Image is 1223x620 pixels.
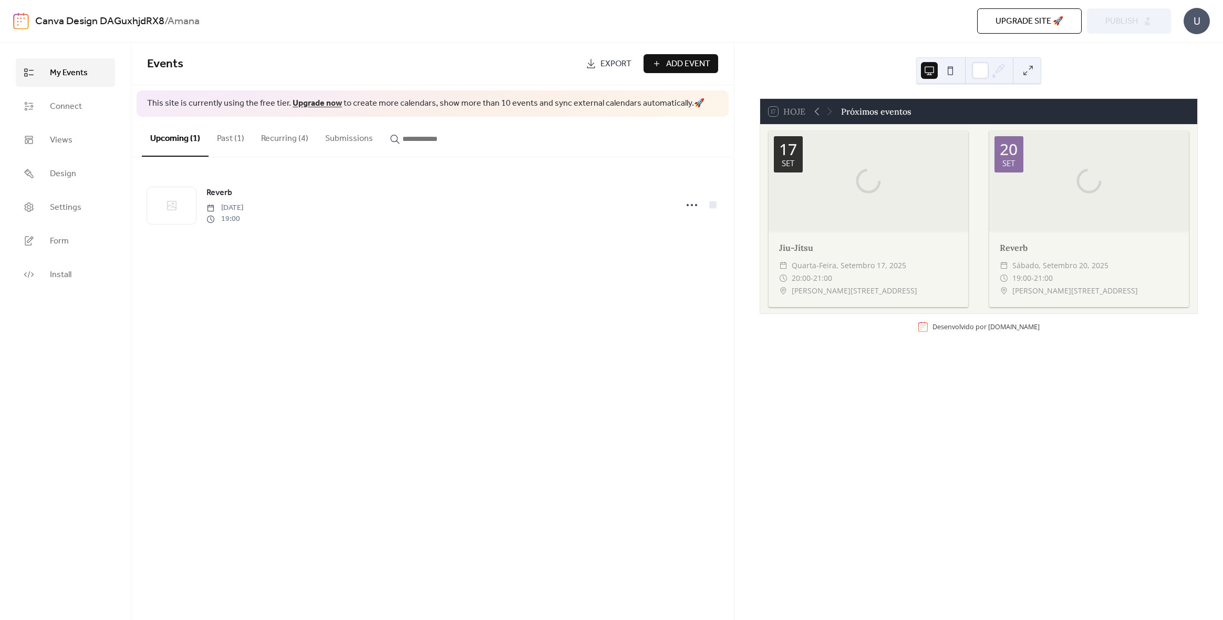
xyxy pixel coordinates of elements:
a: Form [16,227,115,255]
button: Upcoming (1) [142,117,209,157]
button: Submissions [317,117,381,156]
span: - [811,272,813,284]
a: Install [16,260,115,289]
span: Settings [50,201,81,214]
div: U [1184,8,1210,34]
b: / [164,12,168,32]
a: Settings [16,193,115,221]
a: Upgrade now [293,95,342,111]
span: [PERSON_NAME][STREET_ADDRESS] [792,284,917,297]
span: Upgrade site 🚀 [996,15,1063,28]
div: set [782,159,794,167]
span: quarta-feira, setembro 17, 2025 [792,259,906,272]
a: Export [578,54,639,73]
span: 21:00 [813,272,832,284]
a: [DOMAIN_NAME] [988,322,1040,331]
a: Connect [16,92,115,120]
span: Views [50,134,72,147]
span: sábado, setembro 20, 2025 [1012,259,1108,272]
div: ​ [779,272,787,284]
div: 17 [779,141,797,157]
div: Próximos eventos [841,105,911,118]
button: Past (1) [209,117,253,156]
span: [DATE] [206,202,243,214]
span: 19:00 [206,214,243,225]
div: 20 [1000,141,1018,157]
span: 21:00 [1034,272,1053,284]
div: Reverb [989,241,1189,254]
a: Views [16,126,115,154]
span: 19:00 [1012,272,1031,284]
img: logo [13,13,29,29]
a: Design [16,159,115,188]
a: My Events [16,58,115,87]
div: set [1002,159,1015,167]
div: ​ [779,284,787,297]
span: Design [50,168,76,180]
div: ​ [1000,259,1008,272]
span: My Events [50,67,88,79]
span: 20:00 [792,272,811,284]
span: This site is currently using the free tier. to create more calendars, show more than 10 events an... [147,98,704,109]
button: Add Event [644,54,718,73]
a: Reverb [206,186,232,200]
span: Connect [50,100,82,113]
div: ​ [1000,284,1008,297]
span: Reverb [206,187,232,199]
span: - [1031,272,1034,284]
div: ​ [1000,272,1008,284]
span: Add Event [666,58,710,70]
span: Events [147,53,183,76]
div: Jiu-Jítsu [769,241,968,254]
span: Form [50,235,69,248]
span: [PERSON_NAME][STREET_ADDRESS] [1012,284,1138,297]
a: Canva Design DAGuxhjdRX8 [35,12,164,32]
b: Amana [168,12,200,32]
span: Install [50,269,71,281]
span: Export [600,58,631,70]
button: Upgrade site 🚀 [977,8,1082,34]
div: ​ [779,259,787,272]
div: Desenvolvido por [932,322,1040,331]
button: Recurring (4) [253,117,317,156]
